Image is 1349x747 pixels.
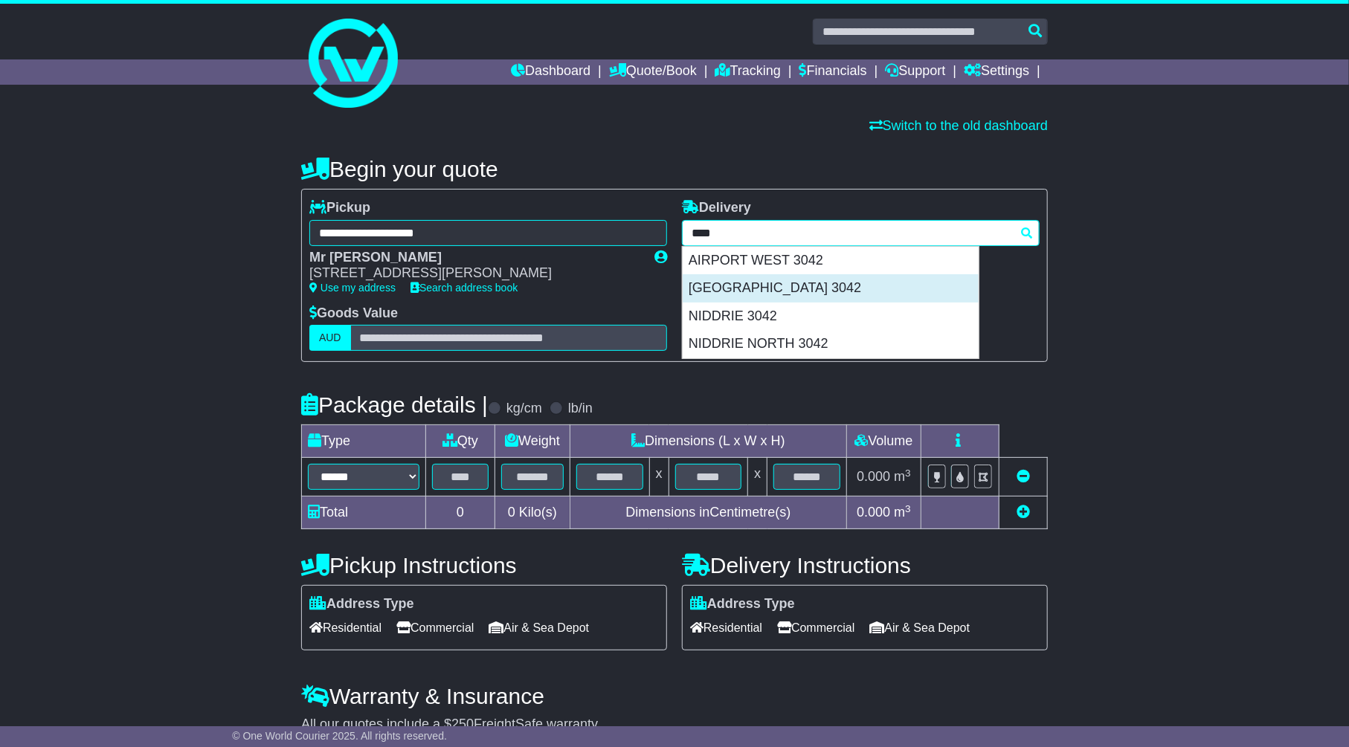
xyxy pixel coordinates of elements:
div: Mr [PERSON_NAME] [309,250,640,266]
td: Weight [495,425,570,458]
a: Support [886,59,946,85]
sup: 3 [905,503,911,514]
td: Dimensions in Centimetre(s) [570,497,846,529]
td: Qty [426,425,495,458]
span: Residential [309,616,381,639]
span: Residential [690,616,762,639]
h4: Pickup Instructions [301,553,667,578]
a: Search address book [411,282,518,294]
a: Tracking [715,59,781,85]
span: m [894,469,911,484]
label: kg/cm [506,401,542,417]
label: Address Type [690,596,795,612]
td: Volume [846,425,921,458]
span: 0.000 [857,505,890,520]
span: 0 [508,505,515,520]
h4: Package details | [301,392,488,417]
label: Pickup [309,200,370,216]
div: All our quotes include a $ FreightSafe warranty. [301,717,1048,733]
td: Total [302,497,426,529]
h4: Begin your quote [301,157,1048,181]
h4: Delivery Instructions [682,553,1048,578]
typeahead: Please provide city [682,220,1040,246]
span: Commercial [396,616,474,639]
a: Settings [964,59,1029,85]
td: 0 [426,497,495,529]
label: Address Type [309,596,414,612]
span: Commercial [777,616,854,639]
span: Air & Sea Depot [489,616,590,639]
a: Quote/Book [609,59,697,85]
label: Delivery [682,200,751,216]
a: Financials [799,59,867,85]
div: AIRPORT WEST 3042 [683,247,979,275]
span: m [894,505,911,520]
a: Add new item [1017,505,1030,520]
span: Air & Sea Depot [870,616,970,639]
label: lb/in [568,401,593,417]
span: © One World Courier 2025. All rights reserved. [232,730,447,742]
label: AUD [309,325,351,351]
td: x [748,458,767,497]
a: Dashboard [511,59,590,85]
h4: Warranty & Insurance [301,684,1048,708]
a: Switch to the old dashboard [869,118,1048,133]
td: Type [302,425,426,458]
div: NIDDRIE NORTH 3042 [683,330,979,358]
div: [GEOGRAPHIC_DATA] 3042 [683,274,979,303]
a: Remove this item [1017,469,1030,484]
span: 0.000 [857,469,890,484]
span: 250 [451,717,474,731]
label: Goods Value [309,305,398,322]
td: Kilo(s) [495,497,570,529]
sup: 3 [905,468,911,479]
div: [STREET_ADDRESS][PERSON_NAME] [309,265,640,282]
a: Use my address [309,282,396,294]
td: Dimensions (L x W x H) [570,425,846,458]
td: x [649,458,669,497]
div: NIDDRIE 3042 [683,303,979,331]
